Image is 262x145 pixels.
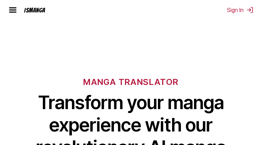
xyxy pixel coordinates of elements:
[246,6,254,14] img: Sign out
[8,6,17,14] img: hamburger
[24,7,45,14] div: IsManga
[227,6,254,14] button: Sign In
[83,77,178,87] h6: MANGA TRANSLATOR
[21,7,58,14] a: IsManga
